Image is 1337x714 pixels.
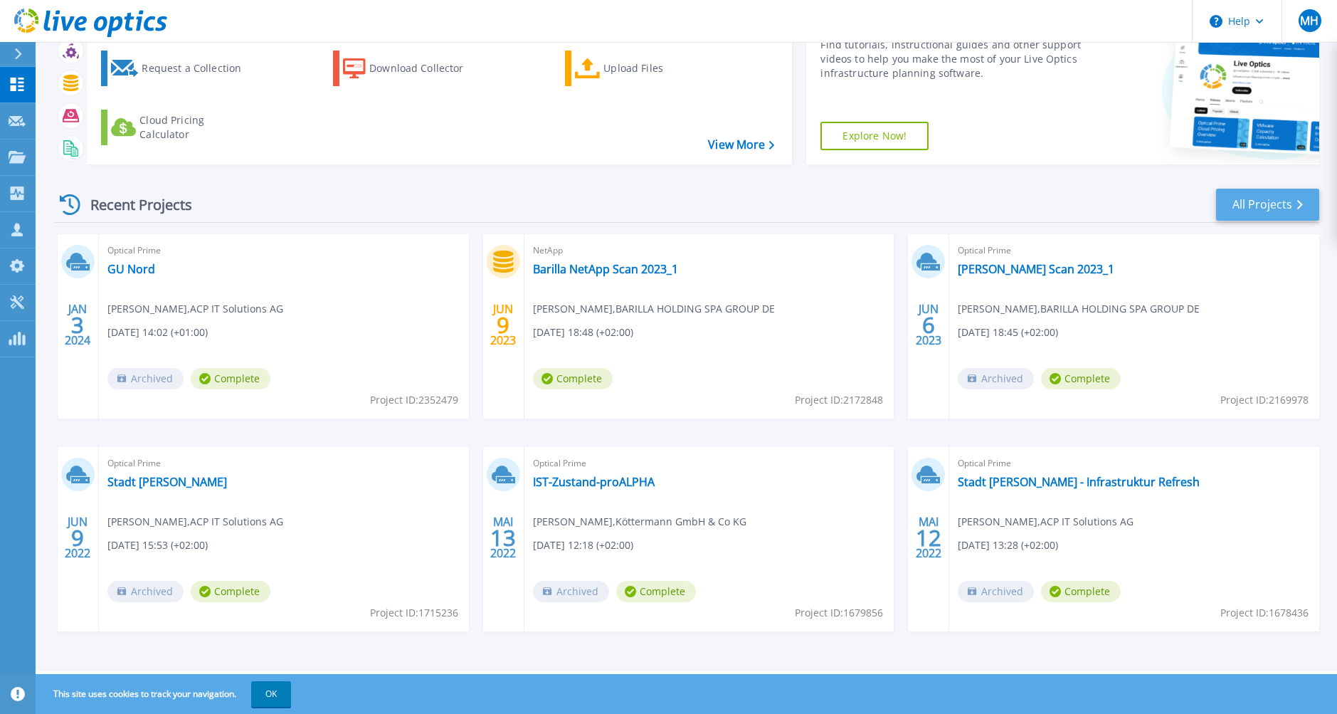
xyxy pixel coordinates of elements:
[820,38,1082,80] div: Find tutorials, instructional guides and other support videos to help you make the most of your L...
[107,262,155,276] a: GU Nord
[958,514,1133,530] span: [PERSON_NAME] , ACP IT Solutions AG
[533,325,633,340] span: [DATE] 18:48 (+02:00)
[101,51,260,86] a: Request a Collection
[107,581,184,602] span: Archived
[533,243,886,258] span: NetApp
[916,532,941,544] span: 12
[958,581,1034,602] span: Archived
[39,681,291,707] span: This site uses cookies to track your navigation.
[497,319,509,331] span: 9
[958,475,1200,489] a: Stadt [PERSON_NAME] - Infrastruktur Refresh
[1300,15,1318,26] span: MH
[64,512,91,564] div: JUN 2022
[533,456,886,471] span: Optical Prime
[333,51,492,86] a: Download Collector
[958,243,1311,258] span: Optical Prime
[616,581,696,602] span: Complete
[1216,189,1319,221] a: All Projects
[101,110,260,145] a: Cloud Pricing Calculator
[139,113,253,142] div: Cloud Pricing Calculator
[958,301,1200,317] span: [PERSON_NAME] , BARILLA HOLDING SPA GROUP DE
[603,54,717,83] div: Upload Files
[533,368,613,389] span: Complete
[251,681,291,707] button: OK
[490,512,517,564] div: MAI 2022
[795,605,883,621] span: Project ID: 1679856
[64,299,91,351] div: JAN 2024
[191,368,270,389] span: Complete
[958,537,1058,553] span: [DATE] 13:28 (+02:00)
[71,319,84,331] span: 3
[71,532,84,544] span: 9
[533,301,775,317] span: [PERSON_NAME] , BARILLA HOLDING SPA GROUP DE
[1041,368,1121,389] span: Complete
[958,325,1058,340] span: [DATE] 18:45 (+02:00)
[490,299,517,351] div: JUN 2023
[915,299,942,351] div: JUN 2023
[142,54,255,83] div: Request a Collection
[958,262,1114,276] a: [PERSON_NAME] Scan 2023_1
[55,187,211,222] div: Recent Projects
[958,368,1034,389] span: Archived
[107,514,283,530] span: [PERSON_NAME] , ACP IT Solutions AG
[533,475,655,489] a: IST-Zustand-proALPHA
[1041,581,1121,602] span: Complete
[915,512,942,564] div: MAI 2022
[795,392,883,408] span: Project ID: 2172848
[107,325,208,340] span: [DATE] 14:02 (+01:00)
[820,122,929,150] a: Explore Now!
[107,475,227,489] a: Stadt [PERSON_NAME]
[533,262,678,276] a: Barilla NetApp Scan 2023_1
[369,54,483,83] div: Download Collector
[107,368,184,389] span: Archived
[958,456,1311,471] span: Optical Prime
[107,243,460,258] span: Optical Prime
[1220,392,1309,408] span: Project ID: 2169978
[107,537,208,553] span: [DATE] 15:53 (+02:00)
[370,605,458,621] span: Project ID: 1715236
[1220,605,1309,621] span: Project ID: 1678436
[107,301,283,317] span: [PERSON_NAME] , ACP IT Solutions AG
[533,514,746,530] span: [PERSON_NAME] , Köttermann GmbH & Co KG
[107,456,460,471] span: Optical Prime
[533,581,609,602] span: Archived
[490,532,516,544] span: 13
[370,392,458,408] span: Project ID: 2352479
[708,138,774,152] a: View More
[922,319,935,331] span: 6
[565,51,724,86] a: Upload Files
[191,581,270,602] span: Complete
[533,537,633,553] span: [DATE] 12:18 (+02:00)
